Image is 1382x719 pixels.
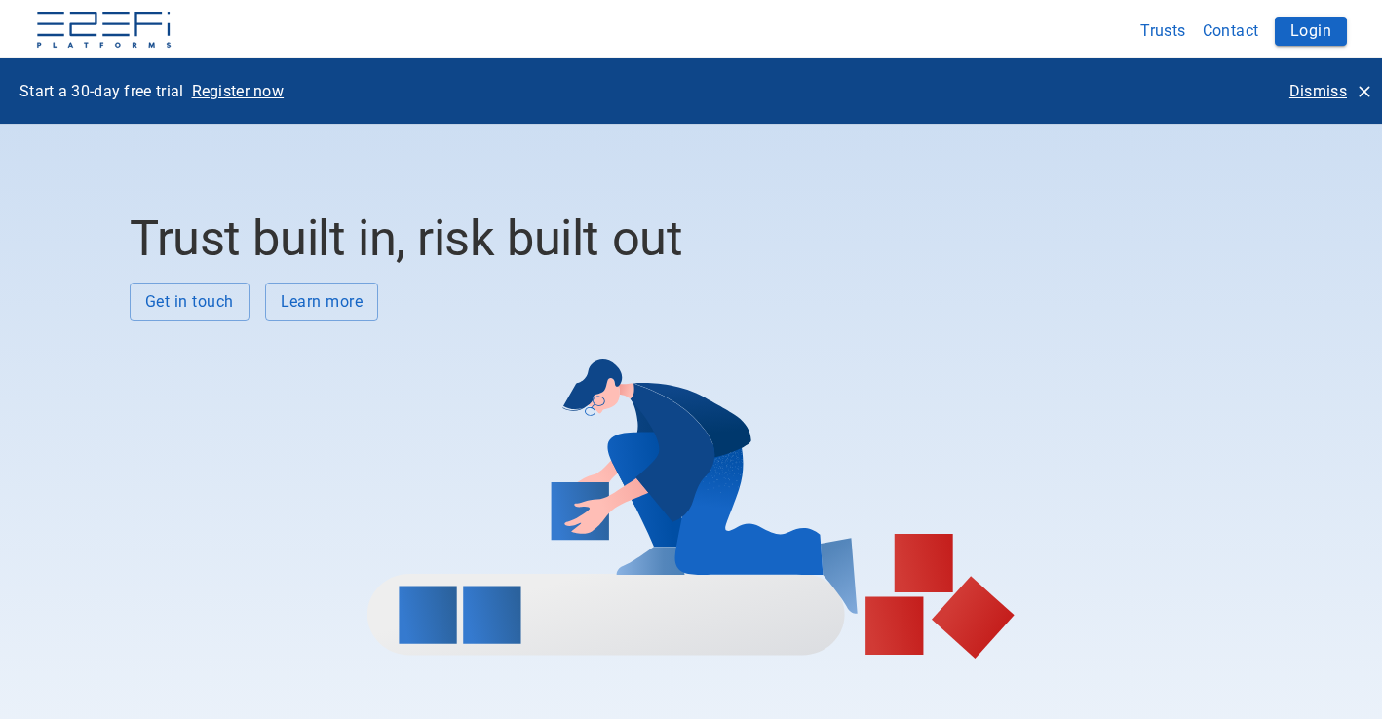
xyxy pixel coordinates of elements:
[130,283,250,321] button: Get in touch
[265,283,379,321] button: Learn more
[184,74,292,108] button: Register now
[1289,80,1347,102] p: Dismiss
[192,80,285,102] p: Register now
[1282,74,1378,108] button: Dismiss
[19,80,184,102] p: Start a 30-day free trial
[130,209,1252,267] h2: Trust built in, risk built out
